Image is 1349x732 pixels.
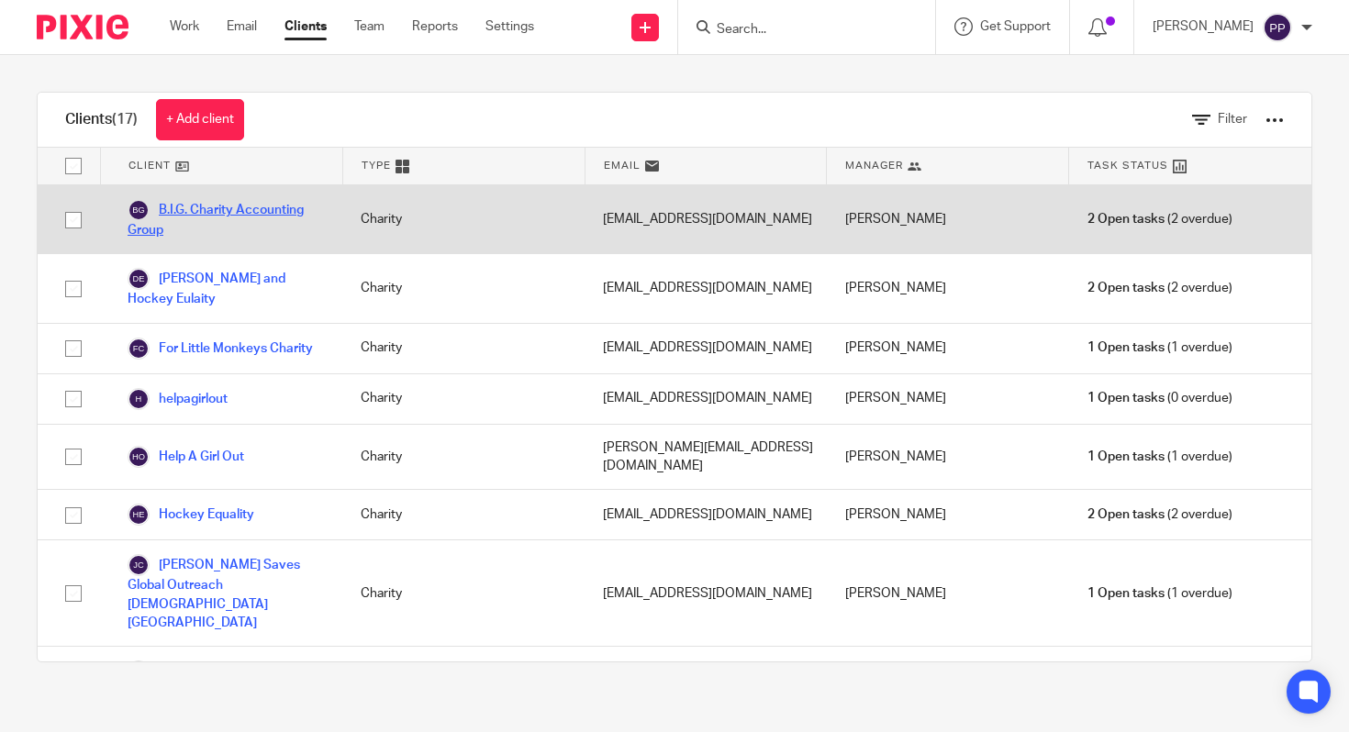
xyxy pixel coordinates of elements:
div: [PERSON_NAME] [827,540,1069,646]
span: (1 overdue) [1087,338,1232,357]
a: helpagirlout [128,388,228,410]
img: svg%3E [128,554,150,576]
span: Type [362,158,391,173]
img: svg%3E [128,446,150,468]
span: (1 overdue) [1087,448,1232,466]
a: For Little Monkeys Charity [128,338,313,360]
div: [PERSON_NAME] [827,425,1069,490]
input: Search [715,22,880,39]
div: [EMAIL_ADDRESS][DOMAIN_NAME] [585,490,827,539]
span: 1 Open tasks [1087,338,1165,357]
span: (1 overdue) [1087,584,1232,603]
img: svg%3E [128,268,150,290]
span: Email [604,158,641,173]
input: Select all [56,149,91,183]
a: B.I.G. Charity Accounting Group [128,199,324,239]
img: svg%3E [128,388,150,410]
div: Charity [342,324,585,373]
a: + Add client [156,99,244,140]
a: [PERSON_NAME] Saves Global Outreach [DEMOGRAPHIC_DATA][GEOGRAPHIC_DATA] [128,554,324,632]
a: [PERSON_NAME][DEMOGRAPHIC_DATA] [GEOGRAPHIC_DATA] [128,660,324,720]
span: (2 overdue) [1087,210,1232,228]
div: [EMAIL_ADDRESS][DOMAIN_NAME] [585,324,827,373]
div: Charity [342,540,585,646]
div: Charity [342,374,585,424]
a: Work [170,17,199,36]
span: (17) [112,112,138,127]
a: Hockey Equality [128,504,254,526]
span: 2 Open tasks [1087,505,1165,524]
img: svg%3E [128,504,150,526]
span: Filter [1218,113,1247,126]
div: [PERSON_NAME][EMAIL_ADDRESS][DOMAIN_NAME] [585,425,827,490]
a: Reports [412,17,458,36]
div: [EMAIL_ADDRESS][DOMAIN_NAME] [585,540,827,646]
span: Task Status [1087,158,1168,173]
div: [PERSON_NAME] [827,374,1069,424]
span: 2 Open tasks [1087,279,1165,297]
h1: Clients [65,110,138,129]
a: Clients [284,17,327,36]
span: Client [128,158,171,173]
span: (2 overdue) [1087,279,1232,297]
div: Charity [342,254,585,322]
div: [PERSON_NAME] [827,324,1069,373]
span: 1 Open tasks [1087,584,1165,603]
span: 1 Open tasks [1087,448,1165,466]
a: Settings [485,17,534,36]
div: [EMAIL_ADDRESS][DOMAIN_NAME] [585,374,827,424]
img: svg%3E [1263,13,1292,42]
a: [PERSON_NAME] and Hockey Eulaity [128,268,324,308]
img: svg%3E [128,338,150,360]
span: Get Support [980,20,1051,33]
span: 2 Open tasks [1087,210,1165,228]
div: [PERSON_NAME] [827,254,1069,322]
a: Email [227,17,257,36]
div: [PERSON_NAME] [827,185,1069,253]
img: Pixie [37,15,128,39]
span: (2 overdue) [1087,505,1232,524]
a: Team [354,17,385,36]
img: svg%3E [128,199,150,221]
span: (0 overdue) [1087,389,1232,407]
span: Manager [845,158,903,173]
p: [PERSON_NAME] [1153,17,1254,36]
div: Charity [342,490,585,539]
div: Charity [342,185,585,253]
img: svg%3E [128,660,150,682]
div: [EMAIL_ADDRESS][DOMAIN_NAME] [585,185,827,253]
a: Help A Girl Out [128,446,244,468]
span: 1 Open tasks [1087,389,1165,407]
div: [PERSON_NAME] [827,490,1069,539]
div: [EMAIL_ADDRESS][DOMAIN_NAME] [585,254,827,322]
div: Charity [342,425,585,490]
